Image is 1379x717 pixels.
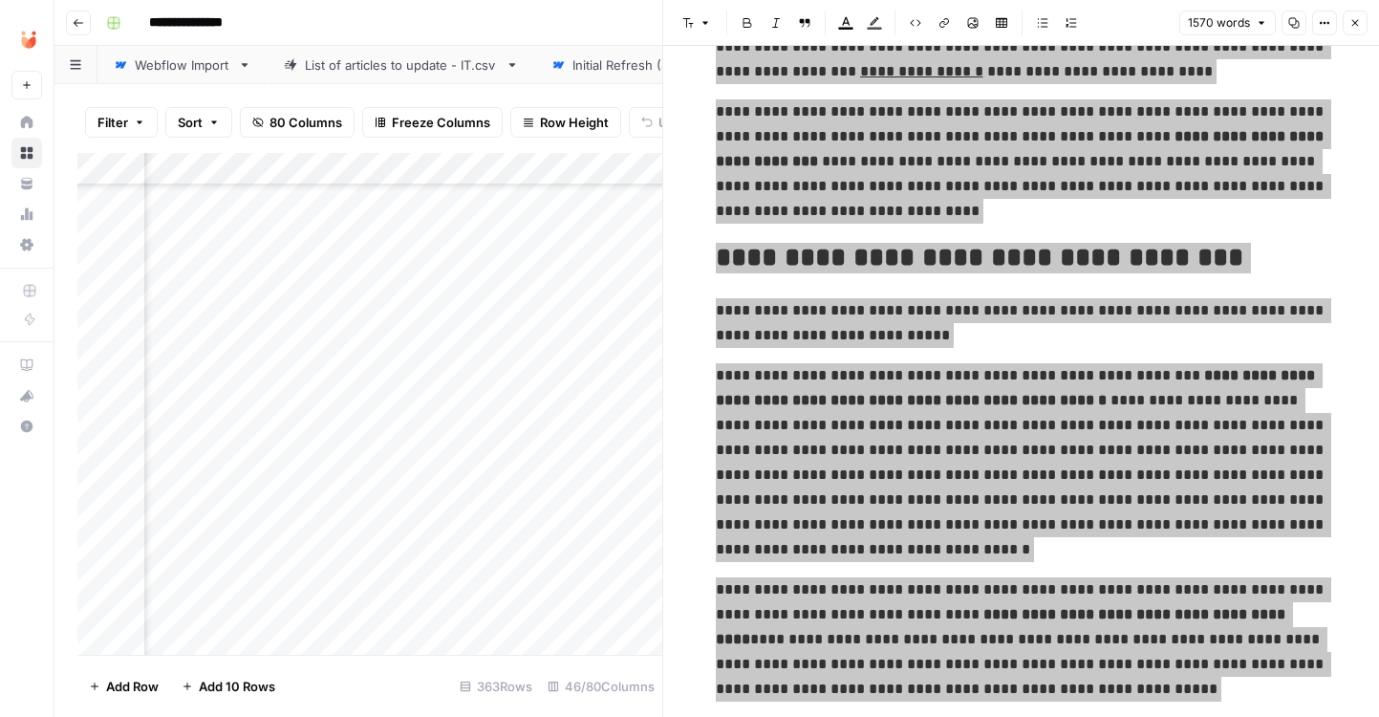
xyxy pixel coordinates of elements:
[11,107,42,138] a: Home
[12,381,41,410] div: What's new?
[510,107,621,138] button: Row Height
[392,113,490,132] span: Freeze Columns
[11,229,42,260] a: Settings
[11,199,42,229] a: Usage
[135,55,230,75] div: Webflow Import
[1188,14,1250,32] span: 1570 words
[170,671,287,702] button: Add 10 Rows
[11,350,42,380] a: AirOps Academy
[305,55,498,75] div: List of articles to update - IT.csv
[268,46,535,84] a: List of articles to update - IT.csv
[97,46,268,84] a: Webflow Import
[540,671,662,702] div: 46/80 Columns
[97,113,128,132] span: Filter
[178,113,203,132] span: Sort
[11,138,42,168] a: Browse
[240,107,355,138] button: 80 Columns
[11,168,42,199] a: Your Data
[199,677,275,696] span: Add 10 Rows
[11,380,42,411] button: What's new?
[165,107,232,138] button: Sort
[11,15,42,63] button: Workspace: Unobravo
[629,107,703,138] button: Undo
[572,55,679,75] div: Initial Refresh (IT)
[85,107,158,138] button: Filter
[1179,11,1276,35] button: 1570 words
[540,113,609,132] span: Row Height
[269,113,342,132] span: 80 Columns
[535,46,716,84] a: Initial Refresh (IT)
[106,677,159,696] span: Add Row
[77,671,170,702] button: Add Row
[11,22,46,56] img: Unobravo Logo
[11,411,42,442] button: Help + Support
[452,671,540,702] div: 363 Rows
[362,107,503,138] button: Freeze Columns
